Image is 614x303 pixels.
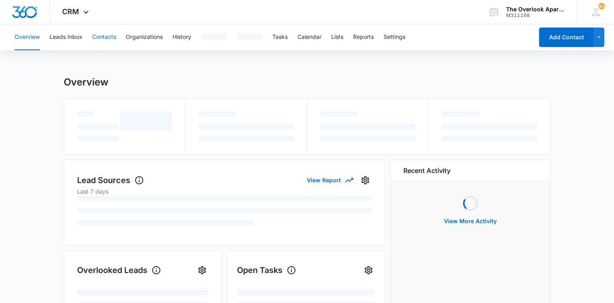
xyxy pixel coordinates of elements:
[539,28,594,47] button: Add Contact
[92,24,116,50] button: Contacts
[64,76,108,88] h1: Overview
[196,264,209,277] button: Settings
[77,174,144,186] h1: Lead Sources
[506,6,565,13] div: account name
[598,3,605,9] div: notifications count
[15,24,40,50] button: Overview
[297,24,321,50] button: Calendar
[362,264,375,277] button: Settings
[331,24,343,50] button: Lists
[77,264,161,276] h1: Overlooked Leads
[50,24,82,50] button: Leads Inbox
[598,3,605,9] span: 31
[172,24,191,50] button: History
[237,264,296,276] h1: Open Tasks
[506,13,565,18] div: account id
[403,166,450,175] h6: Recent Activity
[272,24,288,50] button: Tasks
[359,174,372,187] button: Settings
[77,187,372,196] p: Last 7 days
[126,24,163,50] button: Organizations
[307,173,352,187] button: View Report
[436,211,505,231] button: View More Activity
[353,24,374,50] button: Reports
[62,7,79,16] span: CRM
[383,24,405,50] button: Settings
